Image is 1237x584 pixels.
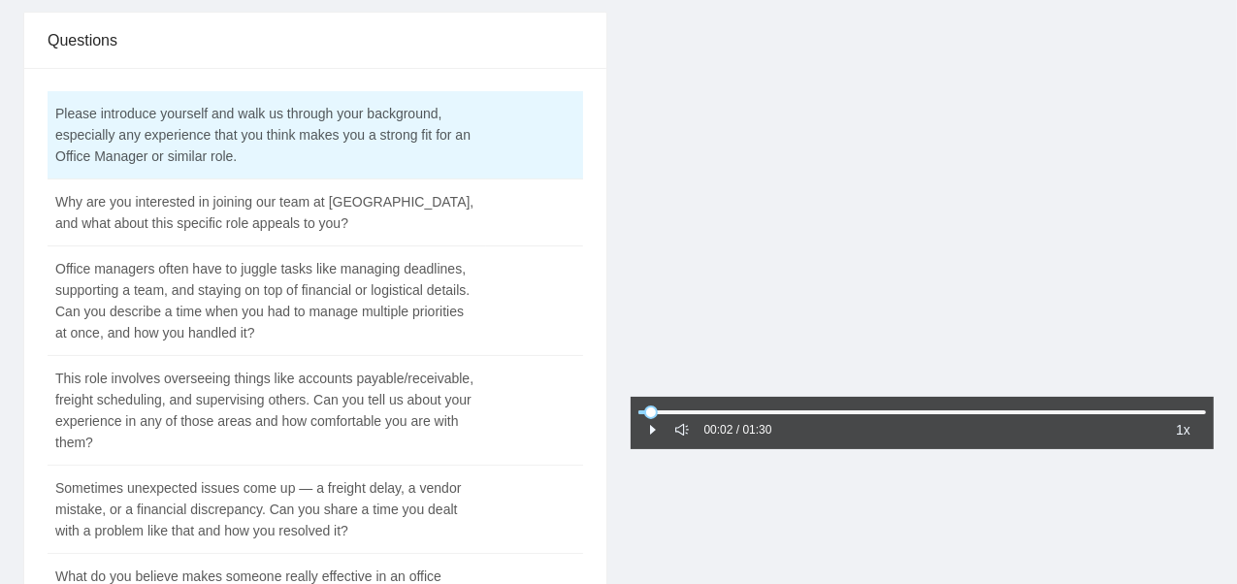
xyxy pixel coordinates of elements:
span: sound [675,423,689,437]
span: caret-right [646,423,660,437]
div: Questions [48,13,583,68]
td: Office managers often have to juggle tasks like managing deadlines, supporting a team, and stayin... [48,246,486,356]
td: This role involves overseeing things like accounts payable/receivable, freight scheduling, and su... [48,356,486,466]
div: 00:02 / 01:30 [704,421,772,439]
td: Sometimes unexpected issues come up — a freight delay, a vendor mistake, or a financial discrepan... [48,466,486,554]
span: 1x [1176,419,1190,440]
td: Why are you interested in joining our team at [GEOGRAPHIC_DATA], and what about this specific rol... [48,179,486,246]
td: Please introduce yourself and walk us through your background, especially any experience that you... [48,91,486,179]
